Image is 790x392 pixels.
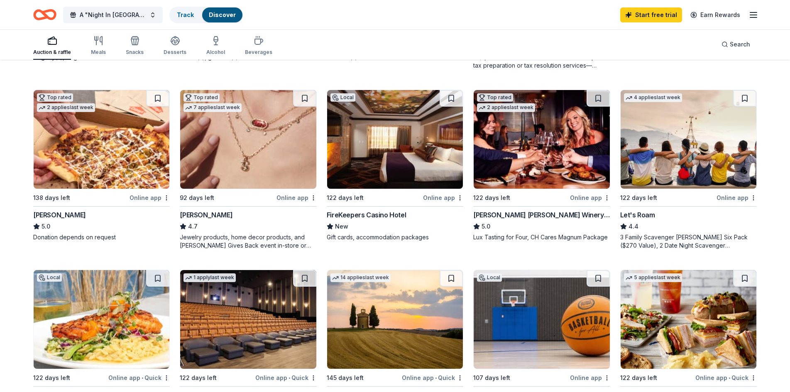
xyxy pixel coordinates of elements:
[91,32,106,60] button: Meals
[130,192,170,203] div: Online app
[730,39,750,49] span: Search
[289,375,290,381] span: •
[621,270,756,369] img: Image for McAlister's Deli
[685,7,745,22] a: Earn Rewards
[33,90,170,241] a: Image for Casey'sTop rated2 applieslast week138 days leftOnline app[PERSON_NAME]5.0Donation depen...
[629,222,638,231] span: 4.4
[164,49,186,56] div: Desserts
[169,7,243,23] button: TrackDiscover
[183,103,242,112] div: 7 applies last week
[621,90,756,189] img: Image for Let's Roam
[473,210,610,220] div: [PERSON_NAME] [PERSON_NAME] Winery and Restaurants
[327,373,364,383] div: 145 days left
[126,32,144,60] button: Snacks
[108,373,170,383] div: Online app Quick
[474,270,609,369] img: Image for Detroit Pistons
[423,192,463,203] div: Online app
[33,373,70,383] div: 122 days left
[473,193,510,203] div: 122 days left
[183,273,236,282] div: 1 apply last week
[624,93,682,102] div: 4 applies last week
[482,222,490,231] span: 5.0
[620,90,757,250] a: Image for Let's Roam4 applieslast week122 days leftOnline appLet's Roam4.43 Family Scavenger [PER...
[327,210,406,220] div: FireKeepers Casino Hotel
[620,210,655,220] div: Let's Roam
[620,193,657,203] div: 122 days left
[327,233,463,241] div: Gift cards, accommodation packages
[624,273,682,282] div: 5 applies last week
[33,32,71,60] button: Auction & raffle
[37,273,62,282] div: Local
[327,90,463,241] a: Image for FireKeepers Casino HotelLocal122 days leftOnline appFireKeepers Casino HotelNewGift car...
[37,93,73,102] div: Top rated
[327,90,463,189] img: Image for FireKeepers Casino Hotel
[477,273,502,282] div: Local
[330,93,355,102] div: Local
[142,375,143,381] span: •
[570,373,610,383] div: Online app
[477,103,535,112] div: 2 applies last week
[180,90,316,250] a: Image for Kendra ScottTop rated7 applieslast week92 days leftOnline app[PERSON_NAME]4.7Jewelry pr...
[37,103,95,112] div: 2 applies last week
[477,93,513,102] div: Top rated
[715,36,757,53] button: Search
[33,233,170,241] div: Donation depends on request
[180,270,316,369] img: Image for Emagine Entertainment
[620,373,657,383] div: 122 days left
[177,11,194,18] a: Track
[34,270,169,369] img: Image for RedWater Restaurants
[473,373,510,383] div: 107 days left
[327,270,463,369] img: Image for AF Travel Ideas
[620,233,757,250] div: 3 Family Scavenger [PERSON_NAME] Six Pack ($270 Value), 2 Date Night Scavenger [PERSON_NAME] Two ...
[183,93,220,102] div: Top rated
[206,49,225,56] div: Alcohol
[245,32,272,60] button: Beverages
[245,49,272,56] div: Beverages
[570,192,610,203] div: Online app
[63,7,163,23] button: A "Night In [GEOGRAPHIC_DATA]" Charity Gala
[474,90,609,189] img: Image for Cooper's Hawk Winery and Restaurants
[620,7,682,22] a: Start free trial
[209,11,236,18] a: Discover
[327,193,364,203] div: 122 days left
[473,53,610,70] div: A $1,000 Gift Certificate redeemable for expert tax preparation or tax resolution services—recipi...
[180,193,214,203] div: 92 days left
[33,193,70,203] div: 138 days left
[330,273,391,282] div: 14 applies last week
[34,90,169,189] img: Image for Casey's
[402,373,463,383] div: Online app Quick
[276,192,317,203] div: Online app
[473,233,610,241] div: Lux Tasting for Four, CH Cares Magnum Package
[188,222,198,231] span: 4.7
[42,222,50,231] span: 5.0
[126,49,144,56] div: Snacks
[33,5,56,24] a: Home
[435,375,437,381] span: •
[91,49,106,56] div: Meals
[729,375,730,381] span: •
[180,90,316,189] img: Image for Kendra Scott
[180,373,217,383] div: 122 days left
[33,49,71,56] div: Auction & raffle
[180,233,316,250] div: Jewelry products, home decor products, and [PERSON_NAME] Gives Back event in-store or online (or ...
[335,222,348,231] span: New
[80,10,146,20] span: A "Night In [GEOGRAPHIC_DATA]" Charity Gala
[255,373,317,383] div: Online app Quick
[206,32,225,60] button: Alcohol
[33,210,86,220] div: [PERSON_NAME]
[473,90,610,241] a: Image for Cooper's Hawk Winery and RestaurantsTop rated2 applieslast week122 days leftOnline app[...
[164,32,186,60] button: Desserts
[180,210,232,220] div: [PERSON_NAME]
[717,192,757,203] div: Online app
[695,373,757,383] div: Online app Quick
